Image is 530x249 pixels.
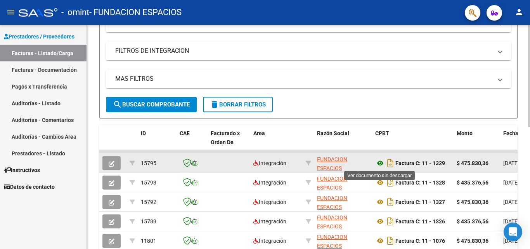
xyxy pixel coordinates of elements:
[6,7,16,17] mat-icon: menu
[253,160,286,166] span: Integración
[395,160,445,166] strong: Factura C: 11 - 1329
[457,199,488,205] strong: $ 475.830,36
[141,238,156,244] span: 11801
[106,42,511,60] mat-expansion-panel-header: FILTROS DE INTEGRACION
[317,214,347,230] span: FUNDACION ESPACIOS
[113,100,122,109] mat-icon: search
[504,223,522,241] div: Open Intercom Messenger
[211,130,240,145] span: Facturado x Orden De
[395,218,445,225] strong: Factura C: 11 - 1326
[4,32,74,41] span: Prestadores / Proveedores
[106,97,197,112] button: Buscar Comprobante
[395,238,445,244] strong: Factura C: 11 - 1076
[253,130,265,136] span: Area
[141,160,156,166] span: 15795
[253,199,286,205] span: Integración
[4,166,40,174] span: Instructivos
[141,199,156,205] span: 15792
[141,179,156,186] span: 15793
[503,160,519,166] span: [DATE]
[385,235,395,247] i: Descargar documento
[317,195,347,210] span: FUNDACION ESPACIOS
[314,125,372,159] datatable-header-cell: Razón Social
[177,125,208,159] datatable-header-cell: CAE
[115,75,492,83] mat-panel-title: MAS FILTROS
[457,238,488,244] strong: $ 475.830,36
[457,160,488,166] strong: $ 475.830,36
[317,130,349,136] span: Razón Social
[317,213,369,230] div: 30708131535
[317,174,369,191] div: 30708131535
[317,155,369,171] div: 30708131535
[180,130,190,136] span: CAE
[514,7,524,17] mat-icon: person
[210,101,266,108] span: Borrar Filtros
[503,179,519,186] span: [DATE]
[4,183,55,191] span: Datos de contacto
[317,233,369,249] div: 30708131535
[317,176,347,191] span: FUNDACION ESPACIOS
[317,194,369,210] div: 30708131535
[317,156,347,171] span: FUNDACION ESPACIOS
[208,125,250,159] datatable-header-cell: Facturado x Orden De
[503,218,519,225] span: [DATE]
[457,179,488,186] strong: $ 435.376,56
[385,196,395,208] i: Descargar documento
[253,238,286,244] span: Integración
[210,100,219,109] mat-icon: delete
[141,130,146,136] span: ID
[61,4,89,21] span: - omint
[395,199,445,205] strong: Factura C: 11 - 1327
[106,70,511,88] mat-expansion-panel-header: MAS FILTROS
[115,47,492,55] mat-panel-title: FILTROS DE INTEGRACION
[385,215,395,228] i: Descargar documento
[203,97,273,112] button: Borrar Filtros
[138,125,177,159] datatable-header-cell: ID
[253,179,286,186] span: Integración
[503,238,519,244] span: [DATE]
[503,199,519,205] span: [DATE]
[385,157,395,169] i: Descargar documento
[457,218,488,225] strong: $ 435.376,56
[317,234,347,249] span: FUNDACION ESPACIOS
[395,179,445,186] strong: Factura C: 11 - 1328
[113,101,190,108] span: Buscar Comprobante
[250,125,303,159] datatable-header-cell: Area
[385,176,395,189] i: Descargar documento
[89,4,182,21] span: - FUNDACION ESPACIOS
[141,218,156,225] span: 15789
[457,130,473,136] span: Monto
[454,125,500,159] datatable-header-cell: Monto
[253,218,286,225] span: Integración
[372,125,454,159] datatable-header-cell: CPBT
[375,130,389,136] span: CPBT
